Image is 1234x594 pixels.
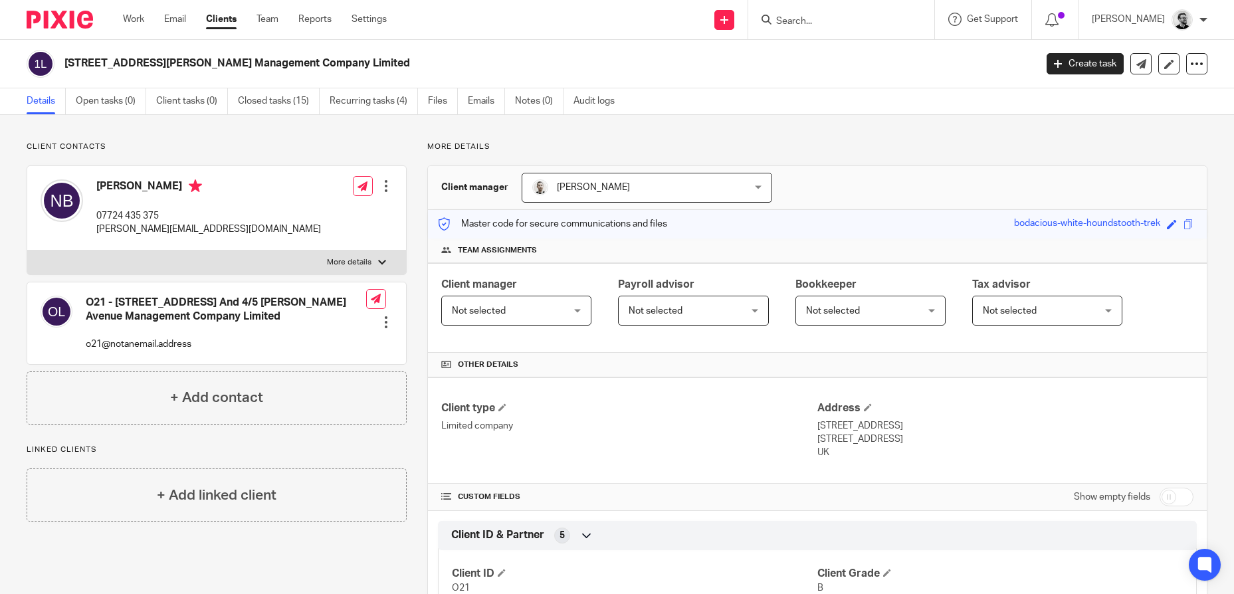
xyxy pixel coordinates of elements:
img: svg%3E [41,296,72,328]
h4: Address [817,401,1193,415]
label: Show empty fields [1074,490,1150,504]
p: Client contacts [27,142,407,152]
a: Reports [298,13,332,26]
p: [PERSON_NAME] [1092,13,1165,26]
p: o21@notanemail.address [86,338,366,351]
p: [STREET_ADDRESS] [817,433,1193,446]
span: Client manager [441,279,517,290]
h3: Client manager [441,181,508,194]
h4: O21 - [STREET_ADDRESS] And 4/5 [PERSON_NAME] Avenue Management Company Limited [86,296,366,324]
p: More details [427,142,1207,152]
span: Not selected [629,306,682,316]
span: B [817,583,823,593]
a: Recurring tasks (4) [330,88,418,114]
div: bodacious-white-houndstooth-trek [1014,217,1160,232]
span: Payroll advisor [618,279,694,290]
a: Settings [352,13,387,26]
h4: Client Grade [817,567,1183,581]
span: Team assignments [458,245,537,256]
img: PS.png [532,179,548,195]
a: Create task [1047,53,1124,74]
h4: CUSTOM FIELDS [441,492,817,502]
a: Email [164,13,186,26]
a: Audit logs [573,88,625,114]
span: [PERSON_NAME] [557,183,630,192]
p: [STREET_ADDRESS] [817,419,1193,433]
p: [PERSON_NAME][EMAIL_ADDRESS][DOMAIN_NAME] [96,223,321,236]
span: Not selected [806,306,860,316]
img: svg%3E [27,50,54,78]
h4: + Add linked client [157,485,276,506]
a: Client tasks (0) [156,88,228,114]
p: Linked clients [27,445,407,455]
a: Closed tasks (15) [238,88,320,114]
span: Get Support [967,15,1018,24]
i: Primary [189,179,202,193]
p: More details [327,257,371,268]
a: Team [257,13,278,26]
img: Jack_2025.jpg [1172,9,1193,31]
span: Bookkeeper [795,279,857,290]
span: Not selected [983,306,1037,316]
span: Other details [458,359,518,370]
span: Client ID & Partner [451,528,544,542]
h4: Client type [441,401,817,415]
h4: Client ID [452,567,817,581]
a: Details [27,88,66,114]
p: 07724 435 375 [96,209,321,223]
p: Limited company [441,419,817,433]
a: Files [428,88,458,114]
h2: [STREET_ADDRESS][PERSON_NAME] Management Company Limited [64,56,834,70]
a: Notes (0) [515,88,564,114]
a: Clients [206,13,237,26]
span: Tax advisor [972,279,1031,290]
span: 5 [560,529,565,542]
span: O21 [452,583,470,593]
span: Not selected [452,306,506,316]
a: Open tasks (0) [76,88,146,114]
input: Search [775,16,894,28]
h4: [PERSON_NAME] [96,179,321,196]
p: Master code for secure communications and files [438,217,667,231]
p: UK [817,446,1193,459]
h4: + Add contact [170,387,263,408]
img: Pixie [27,11,93,29]
a: Emails [468,88,505,114]
img: svg%3E [41,179,83,222]
a: Work [123,13,144,26]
